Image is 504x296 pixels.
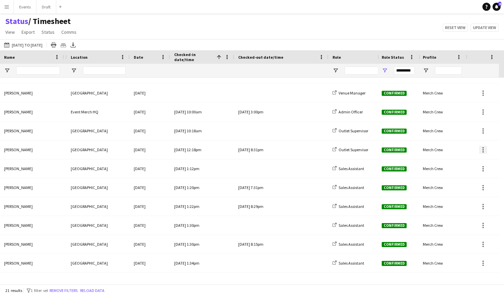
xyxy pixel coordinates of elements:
span: Sales Assistant [339,223,364,228]
div: [DATE] [130,197,170,216]
span: Export [22,29,35,35]
div: [DATE] 12:18pm [174,140,230,159]
span: Confirmed [382,166,407,171]
span: Confirmed [382,110,407,115]
span: Role [333,55,341,60]
button: Open Filter Menu [4,68,10,74]
span: View [5,29,15,35]
input: Profile Filter Input [435,66,462,75]
div: Merch Crew [419,273,466,291]
div: Merch Crew [419,254,466,272]
span: Venue Manager [339,90,366,96]
input: Name Filter Input [16,66,60,75]
div: Merch Crew [419,235,466,253]
div: [DATE] [130,235,170,253]
div: [DATE] 6:00pm [238,273,324,291]
span: Checked-out date/time [238,55,283,60]
a: Sales Assistant [333,261,364,266]
span: Date [134,55,143,60]
div: Merch Crew [419,178,466,197]
div: Merch Crew [419,216,466,235]
button: Open Filter Menu [333,68,339,74]
div: [DATE] 8:29pm [238,197,324,216]
button: Events [14,0,36,14]
span: Location [71,55,88,60]
a: Outlet Supervisor [333,128,368,133]
input: Role Filter Input [345,66,414,75]
div: [DATE] 10:00am [174,103,230,121]
span: [PERSON_NAME] [4,147,33,152]
div: [GEOGRAPHIC_DATA] [67,216,130,235]
a: Sales Assistant [333,166,364,171]
span: Sales Assistant [339,204,364,209]
span: Confirmed [382,129,407,134]
a: Status [5,16,28,26]
div: Merch Crew [419,159,466,178]
div: Merch Crew [419,103,466,121]
div: Merch Crew [419,197,466,216]
div: [GEOGRAPHIC_DATA] [67,178,130,197]
div: [DATE] 1:22pm [174,197,230,216]
span: [PERSON_NAME] [4,204,33,209]
div: Event Merch HQ [67,103,130,121]
span: [PERSON_NAME] [4,128,33,133]
button: Open Filter Menu [382,68,388,74]
div: [DATE] 3:00pm [238,103,324,121]
div: [DATE] [130,254,170,272]
div: [DATE] 8:15pm [238,235,324,253]
span: Outlet Supervisor [339,128,368,133]
button: Reload data [79,287,106,294]
div: [DATE] [130,103,170,121]
div: [DATE] 1:12pm [174,159,230,178]
span: [PERSON_NAME] [4,90,33,96]
div: [GEOGRAPHIC_DATA] [67,197,130,216]
span: [PERSON_NAME] [4,242,33,247]
span: Confirmed [382,204,407,209]
div: [GEOGRAPHIC_DATA] [67,122,130,140]
div: [DATE] [130,159,170,178]
div: [DATE] 1:30pm [174,235,230,253]
div: [GEOGRAPHIC_DATA] [67,254,130,272]
app-action-btn: Crew files as ZIP [59,41,67,49]
button: Update view [471,24,499,32]
div: [DATE] [130,216,170,235]
div: [DATE] 8:31pm [238,140,324,159]
div: Merch Crew [419,140,466,159]
button: Open Filter Menu [71,68,77,74]
span: Sales Assistant [339,185,364,190]
div: [DATE] 7:31pm [238,178,324,197]
app-action-btn: Print [50,41,58,49]
a: Sales Assistant [333,223,364,228]
input: Location Filter Input [83,66,126,75]
button: [DATE] to [DATE] [3,41,44,49]
div: [GEOGRAPHIC_DATA] [67,84,130,102]
span: Role Status [382,55,404,60]
span: Checked-in date/time [174,52,214,62]
a: Export [19,28,37,36]
span: Status [41,29,55,35]
span: Timesheet [28,16,71,26]
span: Sales Assistant [339,242,364,247]
div: [DATE] [130,140,170,159]
button: Remove filters [48,287,79,294]
div: Merch Crew [419,122,466,140]
div: [DATE] 10:18am [174,122,230,140]
a: Outlet Supervisor [333,147,368,152]
div: [GEOGRAPHIC_DATA] [67,235,130,253]
div: [DATE] 1:30pm [174,216,230,235]
a: Venue Manager [333,90,366,96]
a: Admin Officer [333,109,363,114]
span: Confirmed [382,223,407,228]
span: 4 [498,2,501,6]
input: Role Status Filter Input [394,66,415,75]
div: [DATE] 1:34pm [174,254,230,272]
div: [DATE] [130,84,170,102]
a: Sales Assistant [333,242,364,247]
div: [DATE] 1:20pm [174,178,230,197]
span: Outlet Supervisor [339,147,368,152]
div: [DATE] [130,273,170,291]
div: [DATE] [130,178,170,197]
div: [DATE] 8:30am [174,273,230,291]
span: Sales Assistant [339,166,364,171]
a: View [3,28,18,36]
